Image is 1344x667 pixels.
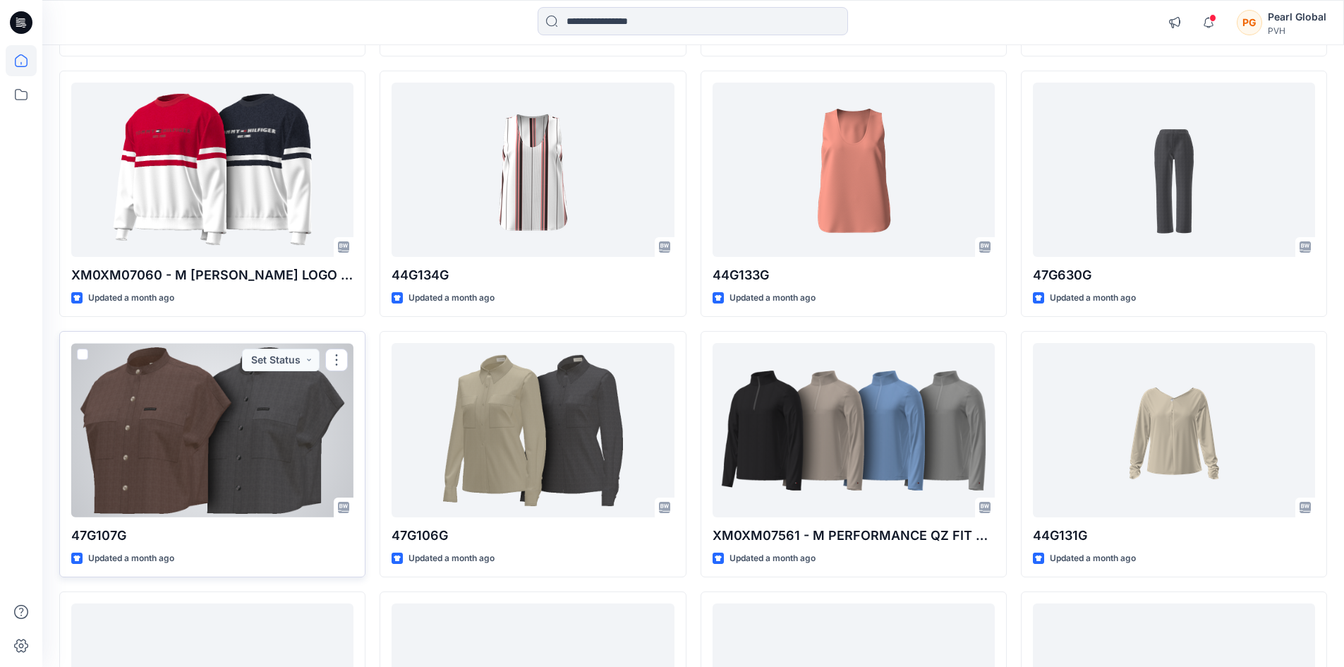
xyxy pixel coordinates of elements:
a: 47G107G [71,343,353,517]
p: Updated a month ago [1050,291,1136,306]
p: 44G134G [392,265,674,285]
p: 44G133G [713,265,995,285]
p: Updated a month ago [729,291,816,306]
p: Updated a month ago [88,291,174,306]
p: 47G106G [392,526,674,546]
p: Updated a month ago [1050,551,1136,566]
a: 44G134G [392,83,674,257]
div: PG [1237,10,1262,35]
a: XM0XM07561 - M PERFORMANCE QZ FIT V02 [713,343,995,517]
a: 44G133G [713,83,995,257]
a: 44G131G [1033,343,1315,517]
a: XM0XM07060 - M TOMMY LOGO COLORBLOCK CREW-PROTO V01 [71,83,353,257]
a: 47G106G [392,343,674,517]
p: Updated a month ago [88,551,174,566]
div: PVH [1268,25,1326,36]
p: XM0XM07561 - M PERFORMANCE QZ FIT V02 [713,526,995,546]
a: 47G630G [1033,83,1315,257]
div: Pearl Global [1268,8,1326,25]
p: XM0XM07060 - M [PERSON_NAME] LOGO COLORBLOCK CREW-PROTO V01 [71,265,353,285]
p: 47G630G [1033,265,1315,285]
p: Updated a month ago [729,551,816,566]
p: Updated a month ago [408,291,495,306]
p: Updated a month ago [408,551,495,566]
p: 44G131G [1033,526,1315,546]
p: 47G107G [71,526,353,546]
